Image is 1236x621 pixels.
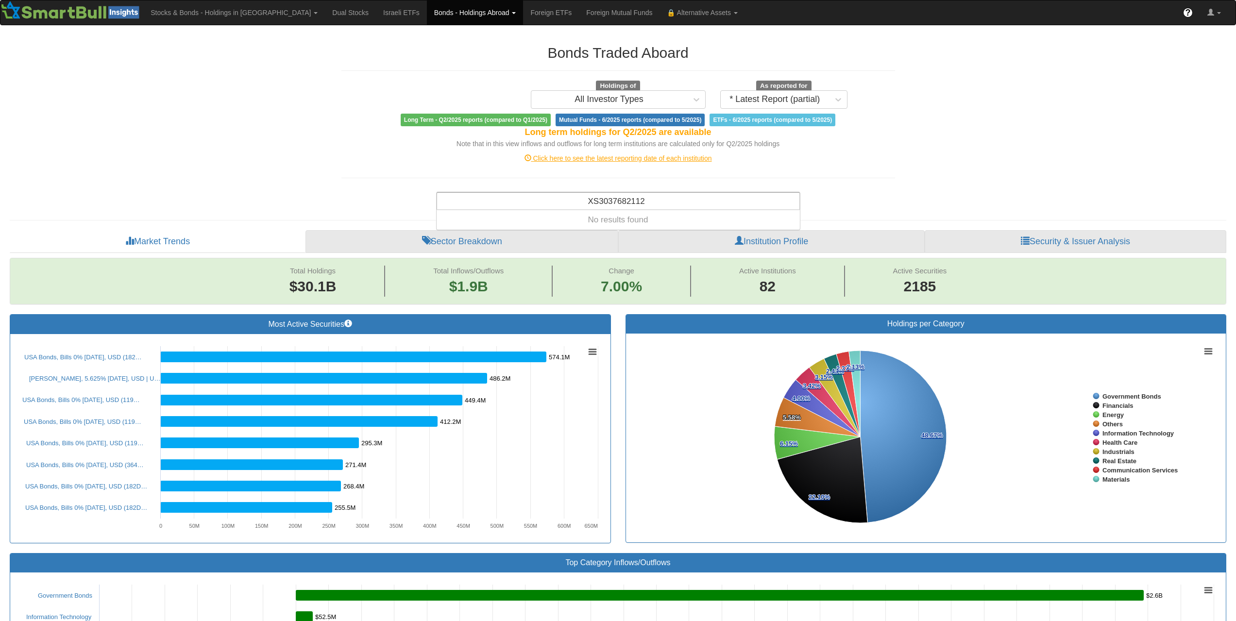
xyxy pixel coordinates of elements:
a: Israeli ETFs [376,0,427,25]
text: 50M [189,523,200,529]
div: Click here to see the latest reporting date of each institution [334,153,902,163]
h3: Holdings per Category [633,319,1219,328]
tspan: Information Technology [1102,430,1174,437]
a: ? [1176,0,1200,25]
tspan: 48.67% [921,432,943,439]
tspan: $52.5M [315,613,336,621]
tspan: Energy [1102,411,1124,419]
tspan: 295.3M [361,439,382,447]
tspan: Others [1102,420,1123,428]
h3: Most Active Securities [17,319,603,329]
h2: Bonds Traded Aboard [341,45,895,61]
text: 150M [255,523,269,529]
span: $1.9B [449,278,488,294]
text: 100M [221,523,235,529]
div: Long term holdings for Q2/2025 are available [341,126,895,139]
div: All Investor Types [575,95,643,104]
tspan: Industrials [1102,448,1134,455]
tspan: 4.00% [792,395,810,402]
text: 250M [322,523,336,529]
h3: Top Category Inflows/Outflows [17,558,1219,567]
tspan: 3.42% [803,382,821,389]
a: USA Bonds, Bills 0% [DATE], USD (182… [24,353,142,361]
a: Market Trends [10,230,305,253]
tspan: 2.43% [826,368,844,375]
a: USA Bonds, Bills 0% [DATE], USD (119… [26,439,144,447]
tspan: 3.15% [815,373,833,381]
span: Total Holdings [290,267,336,275]
tspan: Financials [1102,402,1134,409]
a: Government Bonds [38,592,92,599]
text: 200M [288,523,302,529]
span: Long Term - Q2/2025 reports (compared to Q1/2025) [401,114,551,126]
tspan: 2.13% [847,363,864,370]
div: * Latest Report (partial) [729,95,820,104]
text: 500M [491,523,504,529]
span: ? [1185,8,1191,17]
span: 2185 [893,276,947,297]
a: Information Technology [26,613,91,621]
tspan: Government Bonds [1102,393,1161,400]
a: Stocks & Bonds - Holdings in [GEOGRAPHIC_DATA] [143,0,325,25]
a: 🔒 Alternative Assets [660,0,745,25]
tspan: 2.37% [836,365,854,372]
a: USA Bonds, Bills 0% [DATE], USD (182D… [25,504,147,511]
text: 350M [389,523,403,529]
tspan: Health Care [1102,439,1137,446]
text: 400M [423,523,437,529]
tspan: 255.5M [335,504,356,511]
img: Smartbull [0,0,143,20]
a: Sector Breakdown [305,230,618,253]
text: 300M [356,523,370,529]
a: Dual Stocks [325,0,376,25]
text: 650M [584,523,598,529]
span: 82 [739,276,796,297]
text: 550M [524,523,538,529]
tspan: 486.2M [490,375,510,382]
span: 7.00% [601,276,642,297]
tspan: Materials [1102,476,1130,483]
span: Total Inflows/Outflows [433,267,504,275]
a: Foreign Mutual Funds [579,0,660,25]
span: As reported for [756,81,812,91]
a: Security & Issuer Analysis [925,230,1226,253]
span: ETFs - 6/2025 reports (compared to 5/2025) [710,114,835,126]
tspan: 268.4M [343,483,364,490]
tspan: Communication Services [1102,467,1178,474]
a: USA Bonds, Bills 0% [DATE], USD (364… [26,461,144,469]
tspan: 449.4M [465,397,486,404]
tspan: 22.10% [809,493,830,501]
tspan: 574.1M [549,353,570,361]
a: USA Bonds, Bills 0% [DATE], USD (119… [22,396,140,403]
a: USA Bonds, Bills 0% [DATE], USD (182D… [25,483,147,490]
div: Note that in this view inflows and outflows for long term institutions are calculated only for Q2... [341,139,895,149]
span: Mutual Funds - 6/2025 reports (compared to 5/2025) [556,114,705,126]
tspan: $2.6B [1146,592,1163,599]
a: Bonds - Holdings Abroad [427,0,524,25]
text: 0 [159,523,162,529]
span: Change [609,267,634,275]
span: Holdings of [596,81,640,91]
a: Institution Profile [618,230,925,253]
span: Active Institutions [739,267,796,275]
span: $30.1B [289,278,337,294]
div: No results found [437,210,800,230]
text: 600M [558,523,571,529]
a: [PERSON_NAME], 5.625% [DATE], USD | U… [29,375,160,382]
tspan: 6.15% [780,440,798,447]
tspan: 271.4M [345,461,366,469]
tspan: Real Estate [1102,457,1136,465]
text: 450M [457,523,470,529]
a: USA Bonds, Bills 0% [DATE], USD (119… [24,418,141,425]
a: Foreign ETFs [523,0,579,25]
tspan: 412.2M [440,418,461,425]
span: Active Securities [893,267,947,275]
tspan: 5.58% [783,414,801,421]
